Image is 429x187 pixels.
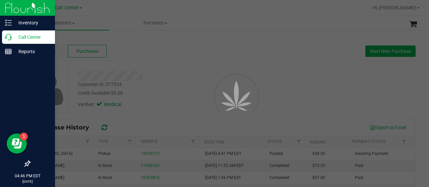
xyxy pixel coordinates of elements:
[12,48,52,56] p: Reports
[5,48,12,55] inline-svg: Reports
[7,133,27,154] iframe: Resource center
[12,33,52,41] p: Call Center
[5,19,12,26] inline-svg: Inventory
[5,34,12,40] inline-svg: Call Center
[12,19,52,27] p: Inventory
[3,179,52,184] p: [DATE]
[20,132,28,141] iframe: Resource center unread badge
[3,173,52,179] p: 04:46 PM EDT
